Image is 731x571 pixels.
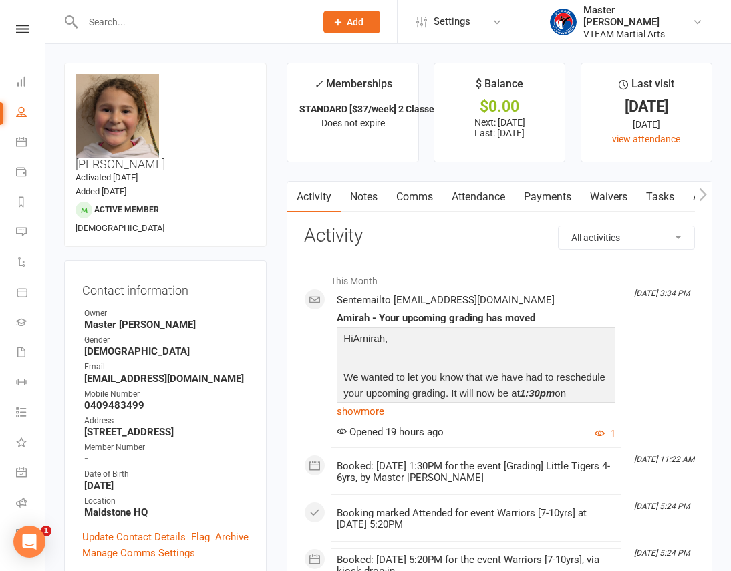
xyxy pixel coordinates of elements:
div: Gender [84,334,249,347]
a: Tasks [637,182,684,212]
a: Update Contact Details [82,529,186,545]
time: Activated [DATE] [76,172,138,182]
a: Attendance [442,182,515,212]
div: Email [84,361,249,373]
a: Comms [387,182,442,212]
a: show more [337,402,615,421]
a: Class kiosk mode [16,519,46,549]
div: Owner [84,307,249,320]
a: Payments [515,182,581,212]
span: We wanted to let you know that we have had to reschedule your upcoming grading. It will now be at [343,371,605,399]
strong: [EMAIL_ADDRESS][DOMAIN_NAME] [84,373,249,385]
strong: [STREET_ADDRESS] [84,426,249,438]
time: Added [DATE] [76,186,126,196]
div: Amirah - Your upcoming grading has moved [337,313,615,324]
i: [DATE] 3:34 PM [634,289,690,298]
a: Flag [191,529,210,545]
a: Waivers [581,182,637,212]
strong: [DATE] [84,480,249,492]
div: Last visit [619,75,674,100]
span: Amirah [353,333,386,344]
div: [DATE] [593,117,700,132]
span: [DEMOGRAPHIC_DATA] [76,223,164,233]
button: 1 [595,426,615,442]
div: VTEAM Martial Arts [583,28,692,40]
h3: [PERSON_NAME] [76,74,255,171]
div: Address [84,415,249,427]
a: Product Sales [16,278,46,309]
i: [DATE] 5:24 PM [634,502,690,511]
img: thumb_image1628552580.png [550,9,577,35]
strong: 0409483499 [84,399,249,411]
a: Calendar [16,128,46,158]
div: [DATE] [593,100,700,114]
span: Active member [94,205,159,214]
a: Notes [341,182,387,212]
img: image1749543178.png [76,74,159,158]
h3: Contact information [82,278,249,297]
i: [DATE] 5:24 PM [634,548,690,558]
div: Date of Birth [84,468,249,481]
a: Activity [287,182,341,212]
a: People [16,98,46,128]
div: $0.00 [446,100,553,114]
h3: Activity [304,226,695,246]
a: Reports [16,188,46,218]
i: [DATE] 11:22 AM [634,455,694,464]
div: Open Intercom Messenger [13,526,45,558]
div: Mobile Number [84,388,249,401]
div: Master [PERSON_NAME] [583,4,692,28]
button: Add [323,11,380,33]
span: Does not expire [321,118,385,128]
a: What's New [16,429,46,459]
span: 1:30pm [520,387,555,399]
a: Manage Comms Settings [82,545,195,561]
input: Search... [79,13,306,31]
a: Dashboard [16,68,46,98]
div: $ Balance [476,75,523,100]
strong: STANDARD [$37/week] 2 Classes [299,104,439,114]
span: Sent email to [EMAIL_ADDRESS][DOMAIN_NAME] [337,294,555,306]
i: ✓ [314,78,323,91]
span: Hi [343,333,353,344]
span: 1 [41,526,51,536]
a: view attendance [612,134,680,144]
p: Next: [DATE] Last: [DATE] [446,117,553,138]
strong: [DEMOGRAPHIC_DATA] [84,345,249,357]
div: Location [84,495,249,508]
a: Archive [215,529,249,545]
strong: Maidstone HQ [84,506,249,518]
strong: - [84,453,249,465]
div: Member Number [84,441,249,454]
a: Payments [16,158,46,188]
div: Booked: [DATE] 1:30PM for the event [Grading] Little Tigers 4-6yrs, by Master [PERSON_NAME] [337,461,615,484]
span: Opened 19 hours ago [337,426,444,438]
li: This Month [304,267,695,289]
a: General attendance kiosk mode [16,459,46,489]
span: , [385,333,388,344]
div: Memberships [314,75,392,100]
span: Settings [434,7,470,37]
a: Roll call kiosk mode [16,489,46,519]
div: Booking marked Attended for event Warriors [7-10yrs] at [DATE] 5:20PM [337,508,615,530]
strong: Master [PERSON_NAME] [84,319,249,331]
span: Add [347,17,363,27]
